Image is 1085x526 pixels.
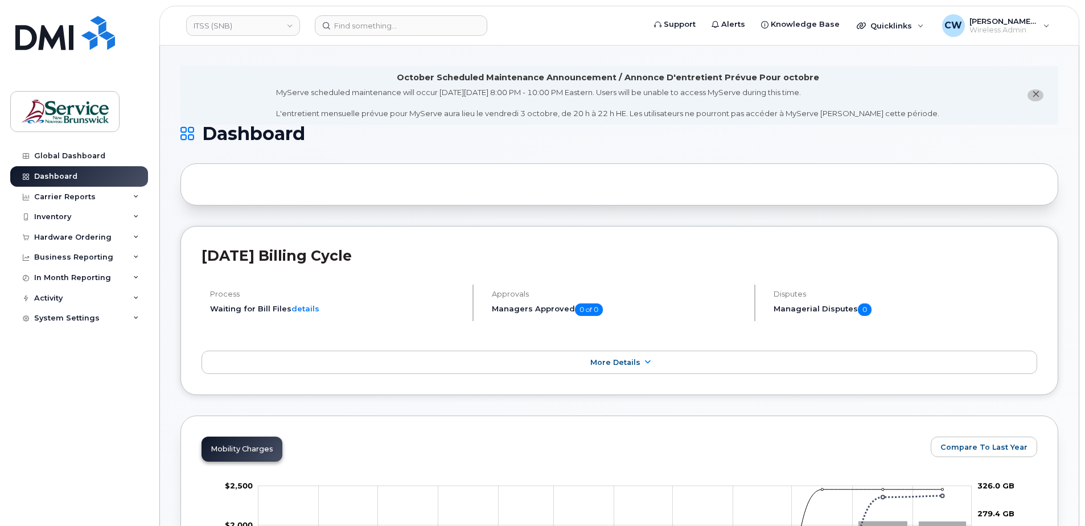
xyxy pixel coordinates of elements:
[210,303,463,314] li: Waiting for Bill Files
[977,509,1014,518] tspan: 279.4 GB
[590,358,640,367] span: More Details
[977,481,1014,490] tspan: 326.0 GB
[202,247,1037,264] h2: [DATE] Billing Cycle
[291,304,319,313] a: details
[210,290,463,298] h4: Process
[492,303,745,316] h5: Managers Approved
[931,437,1037,457] button: Compare To Last Year
[940,442,1028,453] span: Compare To Last Year
[225,481,253,490] g: $0
[202,125,305,142] span: Dashboard
[225,481,253,490] tspan: $2,500
[1028,89,1043,101] button: close notification
[276,87,939,119] div: MyServe scheduled maintenance will occur [DATE][DATE] 8:00 PM - 10:00 PM Eastern. Users will be u...
[774,290,1037,298] h4: Disputes
[858,303,872,316] span: 0
[774,303,1037,316] h5: Managerial Disputes
[575,303,603,316] span: 0 of 0
[492,290,745,298] h4: Approvals
[397,72,819,84] div: October Scheduled Maintenance Announcement / Annonce D'entretient Prévue Pour octobre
